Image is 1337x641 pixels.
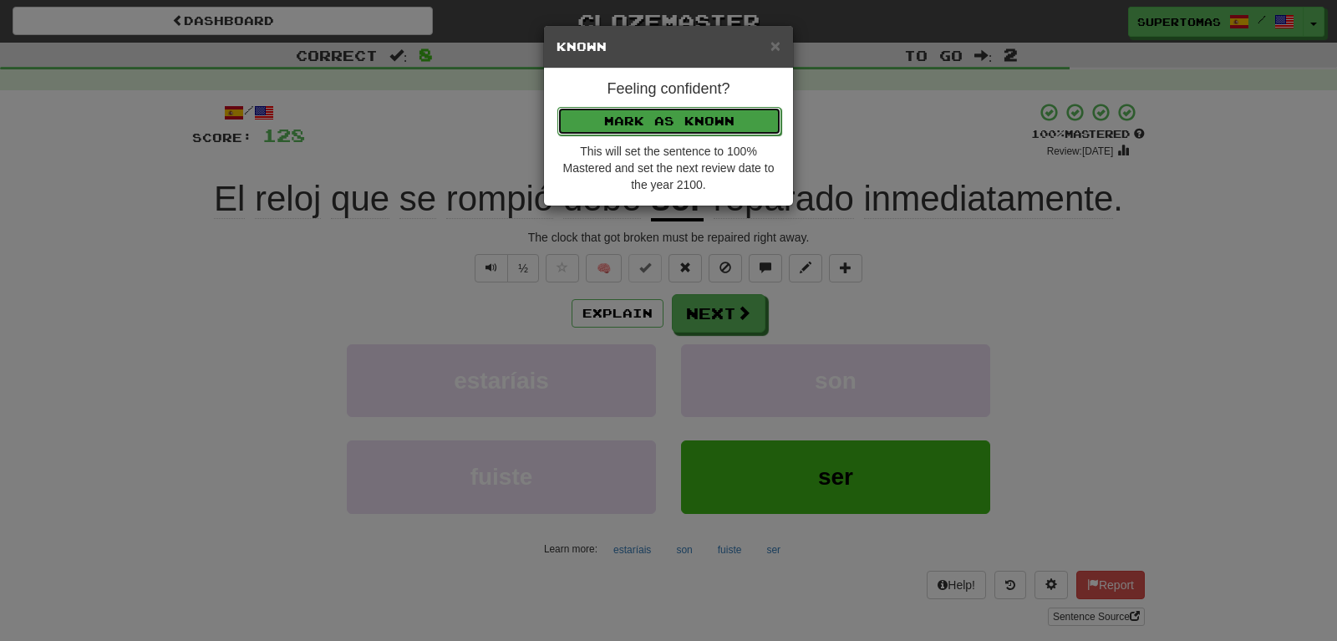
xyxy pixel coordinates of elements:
span: × [770,36,780,55]
div: This will set the sentence to 100% Mastered and set the next review date to the year 2100. [557,143,780,193]
button: Close [770,37,780,54]
button: Mark as Known [557,107,781,135]
h4: Feeling confident? [557,81,780,98]
h5: Known [557,38,780,55]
